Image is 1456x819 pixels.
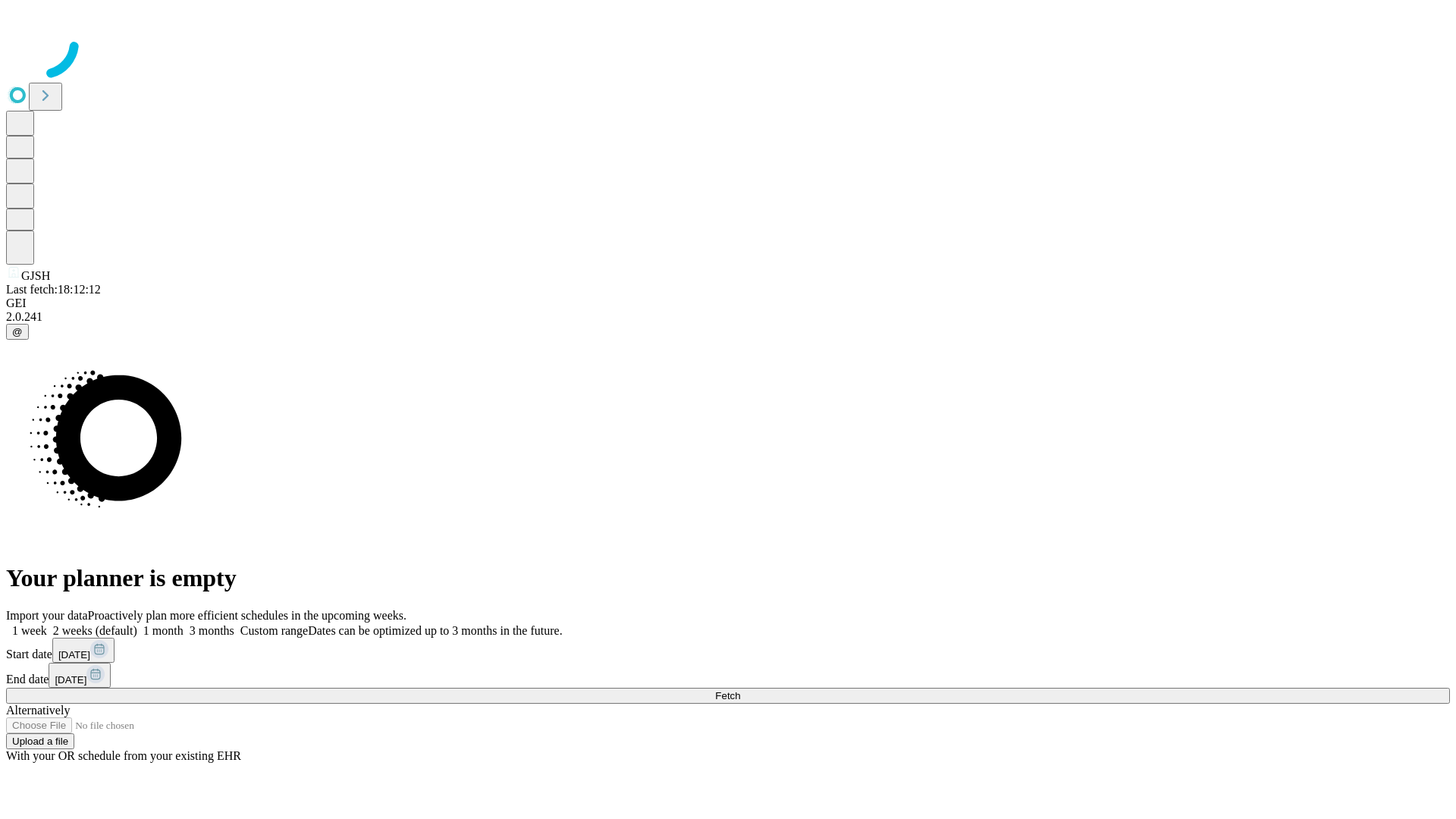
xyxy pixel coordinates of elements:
[6,297,1450,310] div: GEI
[49,663,111,688] button: [DATE]
[12,624,47,637] span: 1 week
[6,638,1450,663] div: Start date
[190,624,234,637] span: 3 months
[715,690,740,701] span: Fetch
[21,269,50,282] span: GJSH
[53,624,137,637] span: 2 weeks (default)
[6,733,74,749] button: Upload a file
[55,674,86,686] span: [DATE]
[308,624,562,637] span: Dates can be optimized up to 3 months in the future.
[6,609,88,622] span: Import your data
[6,688,1450,704] button: Fetch
[58,649,90,661] span: [DATE]
[6,749,241,762] span: With your OR schedule from your existing EHR
[6,324,29,340] button: @
[88,609,406,622] span: Proactively plan more efficient schedules in the upcoming weeks.
[6,663,1450,688] div: End date
[12,326,23,337] span: @
[6,310,1450,324] div: 2.0.241
[6,283,101,296] span: Last fetch: 18:12:12
[52,638,115,663] button: [DATE]
[240,624,308,637] span: Custom range
[6,704,70,717] span: Alternatively
[143,624,184,637] span: 1 month
[6,564,1450,592] h1: Your planner is empty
